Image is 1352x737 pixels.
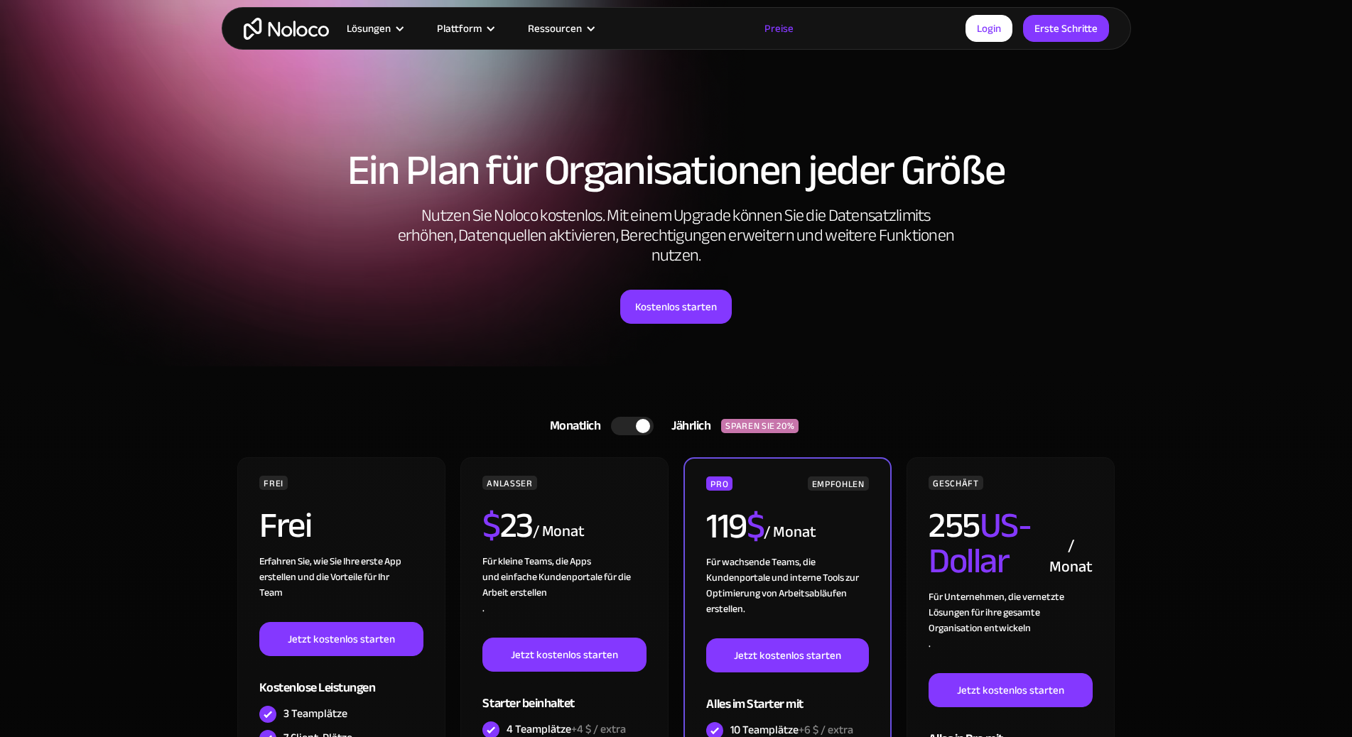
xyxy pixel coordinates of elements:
[1034,18,1098,38] font: Erste Schritte
[550,414,601,437] font: Monatlich
[500,492,533,559] font: 23
[635,297,717,317] font: Kostenlos starten
[966,15,1012,42] a: Login
[764,517,816,547] font: / Monat
[734,645,841,665] font: Jetzt kostenlos starten
[244,18,329,40] a: heim
[747,19,811,38] a: Preise
[437,18,482,38] font: Plattform
[528,18,582,38] font: Ressourcen
[482,552,591,571] font: Für kleine Teams, die Apps
[482,567,631,602] font: und einfache Kundenportale für die Arbeit erstellen
[533,516,585,546] font: / Monat
[288,629,395,649] font: Jetzt kostenlos starten
[259,552,401,586] font: Erfahren Sie, wie Sie Ihre erste App erstellen und die Vorteile für Ihr
[259,676,375,699] font: Kostenlose Leistungen
[710,476,728,493] font: PRO
[706,552,859,618] font: Für wachsende Teams, die Kundenportale und interne Tools zur Optimierung von Arbeitsabläufen erst...
[957,680,1064,700] font: Jetzt kostenlos starten
[347,131,1005,210] font: Ein Plan für Organisationen jeder Größe
[259,492,311,559] font: Frei
[929,603,1040,638] font: Lösungen für ihre gesamte Organisation entwickeln
[671,414,710,437] font: Jährlich
[398,200,955,271] font: Nutzen Sie Noloco kostenlos. Mit einem Upgrade können Sie die Datensatzlimits erhöhen, Datenquell...
[487,475,532,492] font: ANLASSER
[977,18,1001,38] font: Login
[620,290,732,324] a: Kostenlos starten
[1023,15,1109,42] a: Erste Schritte
[812,476,865,493] font: EMPFOHLEN
[929,673,1092,707] a: Jetzt kostenlos starten
[706,692,803,716] font: Alles im Starter mit
[747,493,764,559] font: $
[419,19,510,38] div: Plattform
[511,645,618,665] font: Jetzt kostenlos starten
[329,19,419,38] div: Lösungen
[283,703,347,724] font: 3 Teamplätze
[264,475,283,492] font: FREI
[929,492,1031,594] font: US-Dollar
[929,492,980,559] font: 255
[929,587,1064,606] font: Für Unternehmen, die vernetzte
[259,583,283,602] font: Team
[706,638,868,672] a: Jetzt kostenlos starten
[510,19,610,38] div: Ressourcen
[933,475,978,492] font: GESCHÄFT
[929,634,931,653] font: .
[347,18,391,38] font: Lösungen
[482,492,500,559] font: $
[482,599,485,618] font: .
[706,493,747,559] font: 119
[482,692,574,715] font: Starter beinhaltet
[259,622,423,656] a: Jetzt kostenlos starten
[1049,530,1092,582] font: / Monat
[725,417,794,435] font: SPAREN SIE 20%
[764,18,794,38] font: Preise
[482,638,646,672] a: Jetzt kostenlos starten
